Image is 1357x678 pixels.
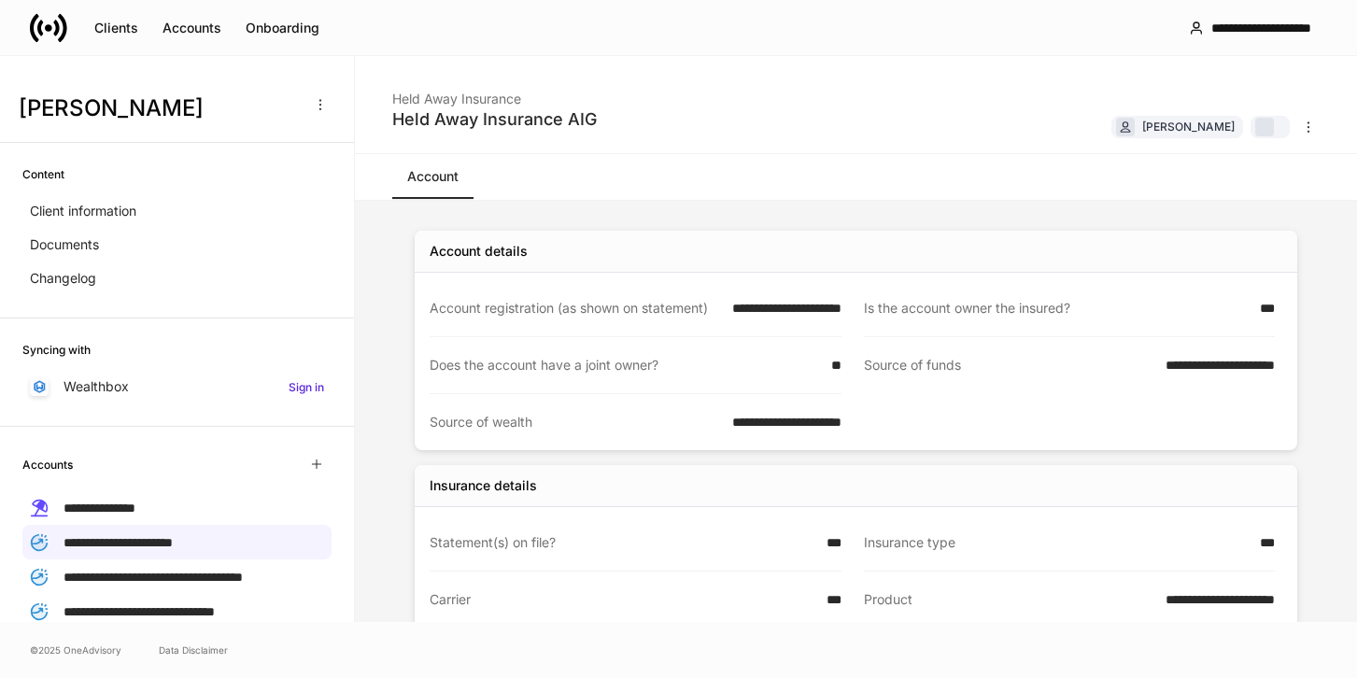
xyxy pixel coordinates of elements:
p: Wealthbox [64,377,129,396]
div: Statement(s) on file? [430,533,815,552]
div: Account details [430,242,528,261]
button: Onboarding [233,13,332,43]
div: Held Away Insurance [392,78,597,108]
div: Source of wealth [430,413,721,431]
h3: [PERSON_NAME] [19,93,298,123]
h6: Sign in [289,378,324,396]
div: Source of funds [864,356,1155,375]
div: Held Away Insurance AIG [392,108,597,131]
button: Accounts [150,13,233,43]
div: Account registration (as shown on statement) [430,299,721,318]
a: WealthboxSign in [22,370,332,403]
p: Client information [30,202,136,220]
div: Product [864,590,1155,610]
div: Clients [94,19,138,37]
a: Data Disclaimer [159,643,228,657]
div: Carrier [430,590,815,609]
h6: Syncing with [22,341,91,359]
div: Insurance details [430,476,537,495]
div: Onboarding [246,19,319,37]
a: Changelog [22,261,332,295]
a: Account [392,154,474,199]
a: Documents [22,228,332,261]
div: [PERSON_NAME] [1142,118,1235,135]
p: Documents [30,235,99,254]
div: Is the account owner the insured? [864,299,1250,318]
span: © 2025 OneAdvisory [30,643,121,657]
div: Does the account have a joint owner? [430,356,820,374]
h6: Content [22,165,64,183]
button: Clients [82,13,150,43]
div: Accounts [163,19,221,37]
h6: Accounts [22,456,73,473]
div: Insurance type [864,533,1250,552]
a: Client information [22,194,332,228]
p: Changelog [30,269,96,288]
